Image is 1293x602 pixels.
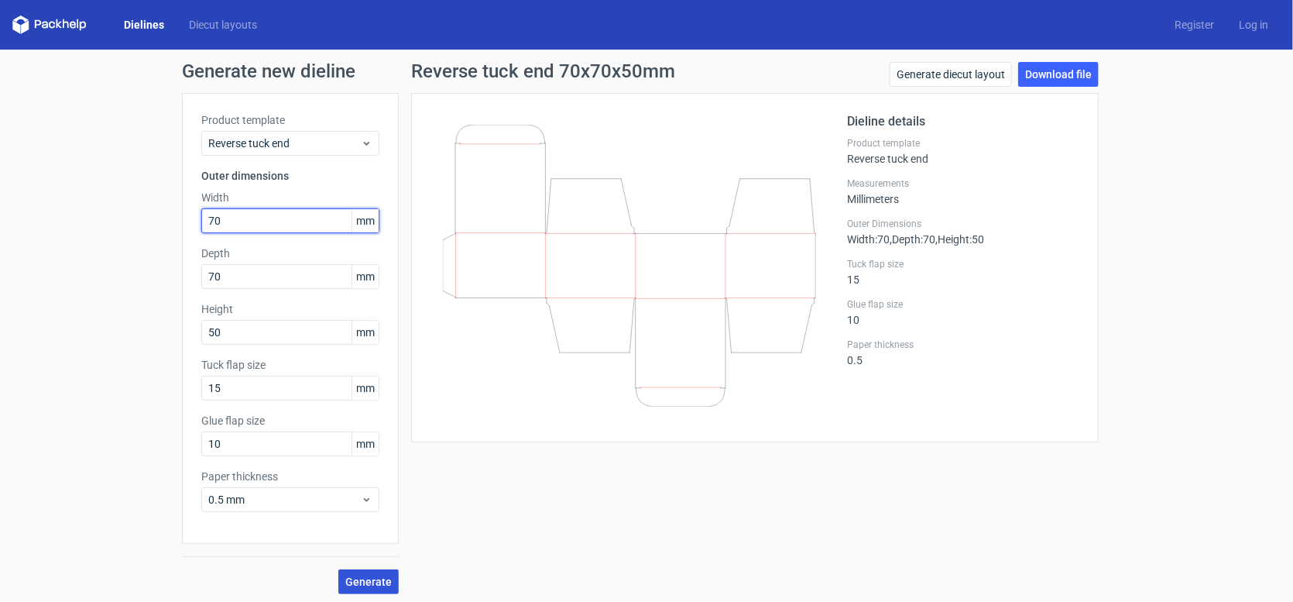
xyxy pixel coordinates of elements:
a: Generate diecut layout [890,62,1012,87]
label: Measurements [847,177,1079,190]
span: Generate [345,576,392,587]
label: Outer Dimensions [847,218,1079,230]
div: Reverse tuck end [847,137,1079,165]
h1: Reverse tuck end 70x70x50mm [411,62,675,81]
a: Log in [1226,17,1281,33]
div: Millimeters [847,177,1079,205]
span: mm [352,265,379,288]
label: Glue flap size [201,413,379,428]
span: mm [352,209,379,232]
div: 0.5 [847,339,1079,366]
label: Paper thickness [847,339,1079,351]
span: mm [352,377,379,400]
span: Width : 70 [847,233,890,246]
a: Dielines [111,17,177,33]
h3: Outer dimensions [201,168,379,184]
label: Product template [201,112,379,128]
h1: Generate new dieline [182,62,1111,81]
label: Depth [201,246,379,261]
a: Diecut layouts [177,17,269,33]
label: Product template [847,137,1079,150]
h2: Dieline details [847,112,1079,131]
label: Tuck flap size [201,357,379,373]
a: Register [1162,17,1226,33]
label: Glue flap size [847,298,1079,311]
span: Reverse tuck end [208,136,361,151]
label: Height [201,301,379,317]
div: 15 [847,258,1079,286]
label: Paper thickness [201,469,379,484]
span: , Height : 50 [935,233,984,246]
a: Download file [1018,62,1099,87]
span: mm [352,432,379,456]
label: Tuck flap size [847,258,1079,270]
span: , Depth : 70 [890,233,935,246]
label: Width [201,190,379,205]
button: Generate [338,569,399,594]
div: 10 [847,298,1079,326]
span: 0.5 mm [208,492,361,507]
span: mm [352,321,379,344]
